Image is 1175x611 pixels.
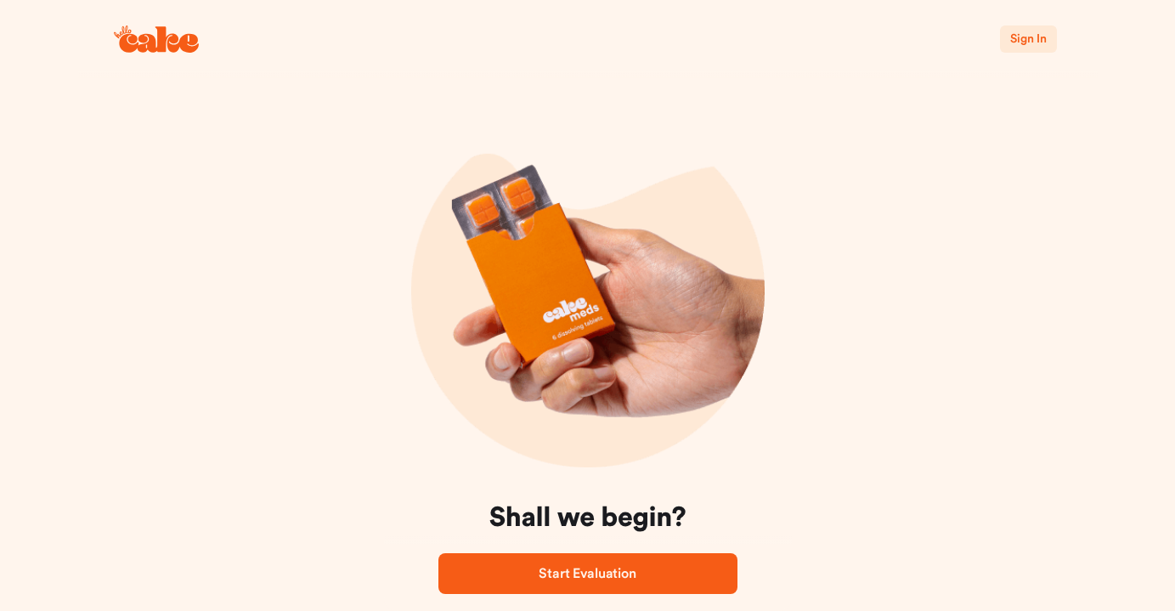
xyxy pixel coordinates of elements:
[415,501,761,535] h1: Shall we begin?
[438,553,737,594] button: Start Evaluation
[415,501,761,593] div: We are going to ask you a few important questions and expect you to answer them honestly to keep ...
[1000,25,1056,53] button: Sign In
[411,114,765,467] img: onboarding-img03.png
[1010,33,1046,45] span: Sign In
[539,567,636,580] span: Start Evaluation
